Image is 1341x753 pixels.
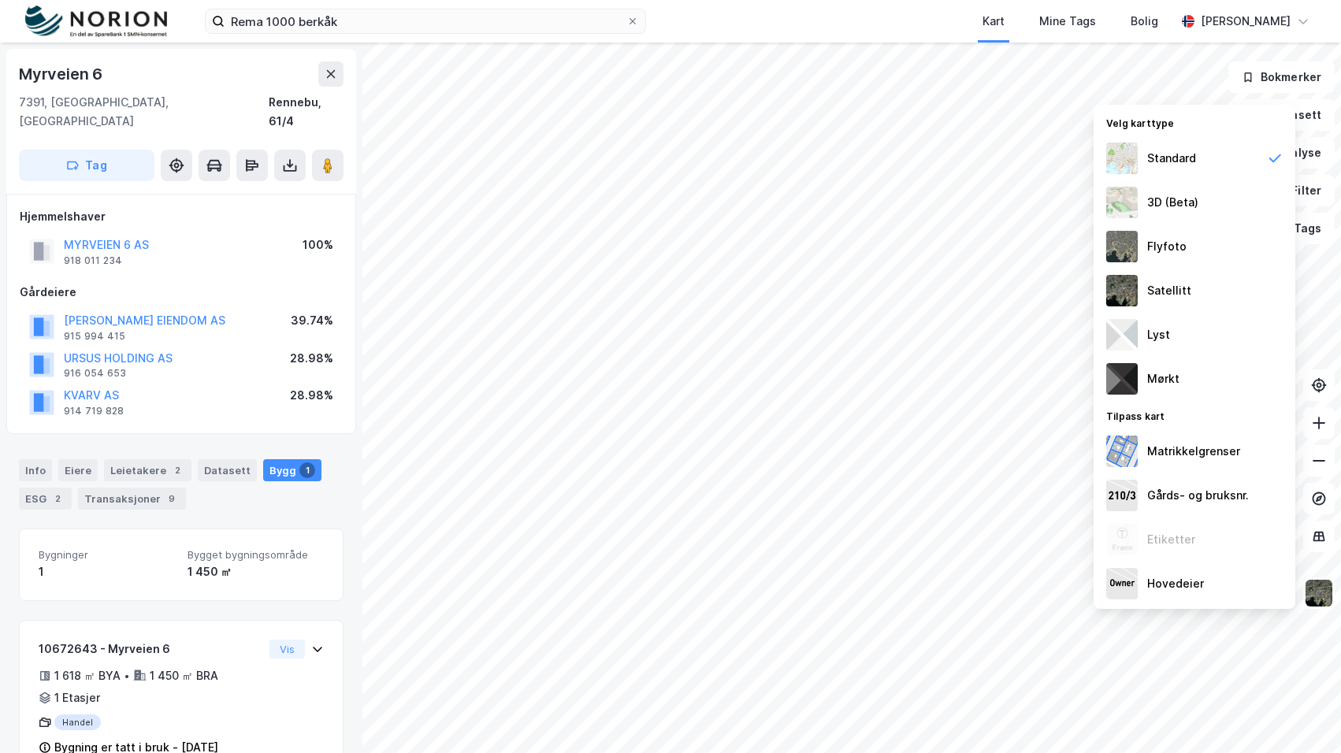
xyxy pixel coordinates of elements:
button: Bokmerker [1228,61,1335,93]
div: Kontrollprogram for chat [1262,677,1341,753]
div: 916 054 653 [64,367,126,380]
div: Transaksjoner [78,488,186,510]
div: Etiketter [1147,530,1195,549]
img: Z [1106,143,1138,174]
span: Bygget bygningsområde [188,548,324,562]
button: Tags [1261,213,1335,244]
div: 28.98% [290,386,333,405]
div: Gårdeiere [20,283,343,302]
img: nCdM7BzjoCAAAAAElFTkSuQmCC [1106,363,1138,395]
div: Kart [983,12,1005,31]
div: Gårds- og bruksnr. [1147,486,1249,505]
div: Lyst [1147,325,1170,344]
div: Info [19,459,52,481]
div: Bygg [263,459,321,481]
div: Mørkt [1147,369,1179,388]
div: Rennebu, 61/4 [269,93,344,131]
div: 39.74% [291,311,333,330]
img: cadastreBorders.cfe08de4b5ddd52a10de.jpeg [1106,436,1138,467]
div: Tilpass kart [1094,401,1295,429]
button: Filter [1259,175,1335,206]
button: Datasett [1239,99,1335,131]
iframe: Chat Widget [1262,677,1341,753]
img: Z [1106,231,1138,262]
div: Flyfoto [1147,237,1187,256]
img: cadastreKeys.547ab17ec502f5a4ef2b.jpeg [1106,480,1138,511]
div: 1 Etasjer [54,688,100,707]
img: 9k= [1106,275,1138,306]
div: [PERSON_NAME] [1201,12,1291,31]
div: Eiere [58,459,98,481]
div: 1 [299,462,315,478]
div: 1 450 ㎡ BRA [150,666,218,685]
div: Leietakere [104,459,191,481]
img: norion-logo.80e7a08dc31c2e691866.png [25,6,167,38]
div: 10672643 - Myrveien 6 [39,640,263,658]
input: Søk på adresse, matrikkel, gårdeiere, leietakere eller personer [225,9,626,33]
div: 1 618 ㎡ BYA [54,666,121,685]
div: 100% [303,236,333,254]
img: Z [1106,524,1138,555]
div: Velg karttype [1094,108,1295,136]
div: 914 719 828 [64,405,124,417]
div: 7391, [GEOGRAPHIC_DATA], [GEOGRAPHIC_DATA] [19,93,269,131]
div: Hovedeier [1147,574,1204,593]
button: Vis [269,640,305,658]
button: Tag [19,150,154,181]
img: 9k= [1304,578,1334,608]
img: luj3wr1y2y3+OchiMxRmMxRlscgabnMEmZ7DJGWxyBpucwSZnsMkZbHIGm5zBJmewyRlscgabnMEmZ7DJGWxyBpucwSZnsMkZ... [1106,319,1138,351]
div: 9 [164,491,180,506]
div: • [124,670,130,682]
div: Matrikkelgrenser [1147,442,1240,461]
div: ESG [19,488,72,510]
div: 2 [50,491,65,506]
div: Hjemmelshaver [20,207,343,226]
img: Z [1106,187,1138,218]
div: Myrveien 6 [19,61,106,87]
div: Satellitt [1147,281,1191,300]
div: 915 994 415 [64,330,125,343]
div: 28.98% [290,349,333,368]
div: 3D (Beta) [1147,193,1198,212]
span: Bygninger [39,548,175,562]
img: majorOwner.b5e170eddb5c04bfeeff.jpeg [1106,568,1138,599]
div: Bolig [1131,12,1158,31]
div: 1 [39,562,175,581]
div: Mine Tags [1039,12,1096,31]
div: 1 450 ㎡ [188,562,324,581]
div: Datasett [198,459,257,481]
div: 2 [169,462,185,478]
div: 918 011 234 [64,254,122,267]
div: Standard [1147,149,1196,168]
